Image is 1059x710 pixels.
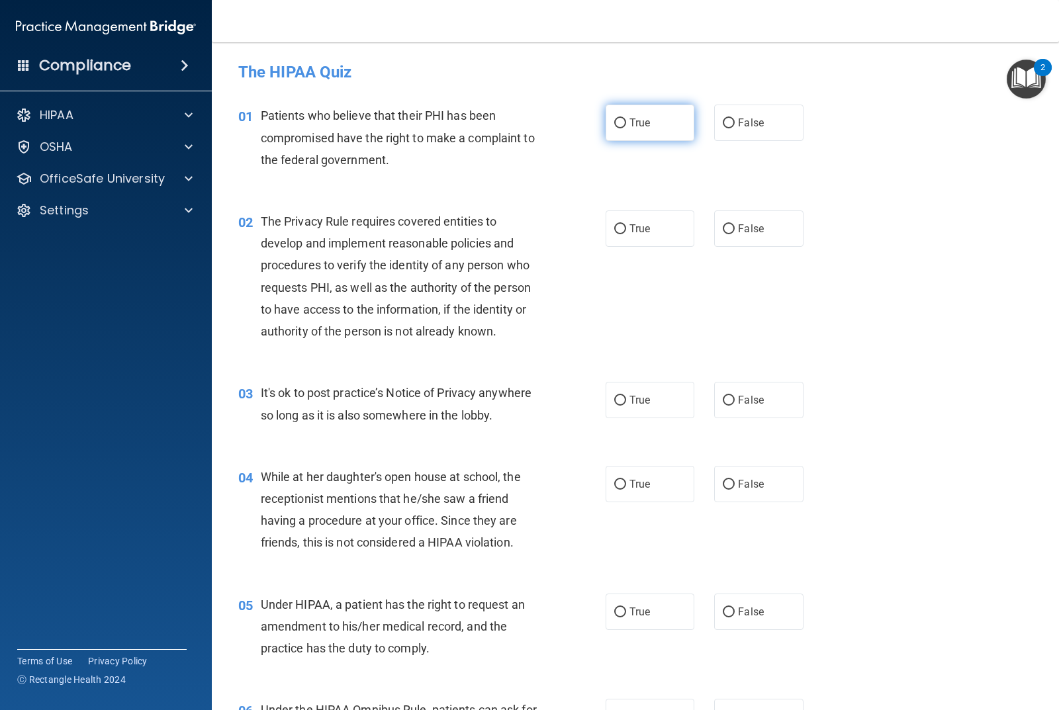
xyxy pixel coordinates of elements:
[39,56,131,75] h4: Compliance
[16,14,196,40] img: PMB logo
[723,224,735,234] input: False
[614,396,626,406] input: True
[614,480,626,490] input: True
[238,386,253,402] span: 03
[261,470,521,550] span: While at her daughter's open house at school, the receptionist mentions that he/she saw a friend ...
[1040,67,1045,85] div: 2
[16,202,193,218] a: Settings
[16,171,193,187] a: OfficeSafe University
[238,109,253,124] span: 01
[723,396,735,406] input: False
[738,394,764,406] span: False
[16,139,193,155] a: OSHA
[40,171,165,187] p: OfficeSafe University
[238,598,253,613] span: 05
[629,605,650,618] span: True
[614,118,626,128] input: True
[238,64,1033,81] h4: The HIPAA Quiz
[723,607,735,617] input: False
[40,107,73,123] p: HIPAA
[261,214,531,338] span: The Privacy Rule requires covered entities to develop and implement reasonable policies and proce...
[629,222,650,235] span: True
[238,214,253,230] span: 02
[723,118,735,128] input: False
[261,109,535,166] span: Patients who believe that their PHI has been compromised have the right to make a complaint to th...
[738,605,764,618] span: False
[261,598,525,655] span: Under HIPAA, a patient has the right to request an amendment to his/her medical record, and the p...
[738,222,764,235] span: False
[261,386,531,422] span: It's ok to post practice’s Notice of Privacy anywhere so long as it is also somewhere in the lobby.
[88,654,148,668] a: Privacy Policy
[723,480,735,490] input: False
[17,673,126,686] span: Ⓒ Rectangle Health 2024
[629,478,650,490] span: True
[16,107,193,123] a: HIPAA
[614,607,626,617] input: True
[738,478,764,490] span: False
[17,654,72,668] a: Terms of Use
[738,116,764,129] span: False
[40,202,89,218] p: Settings
[1007,60,1046,99] button: Open Resource Center, 2 new notifications
[238,470,253,486] span: 04
[629,116,650,129] span: True
[40,139,73,155] p: OSHA
[629,394,650,406] span: True
[614,224,626,234] input: True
